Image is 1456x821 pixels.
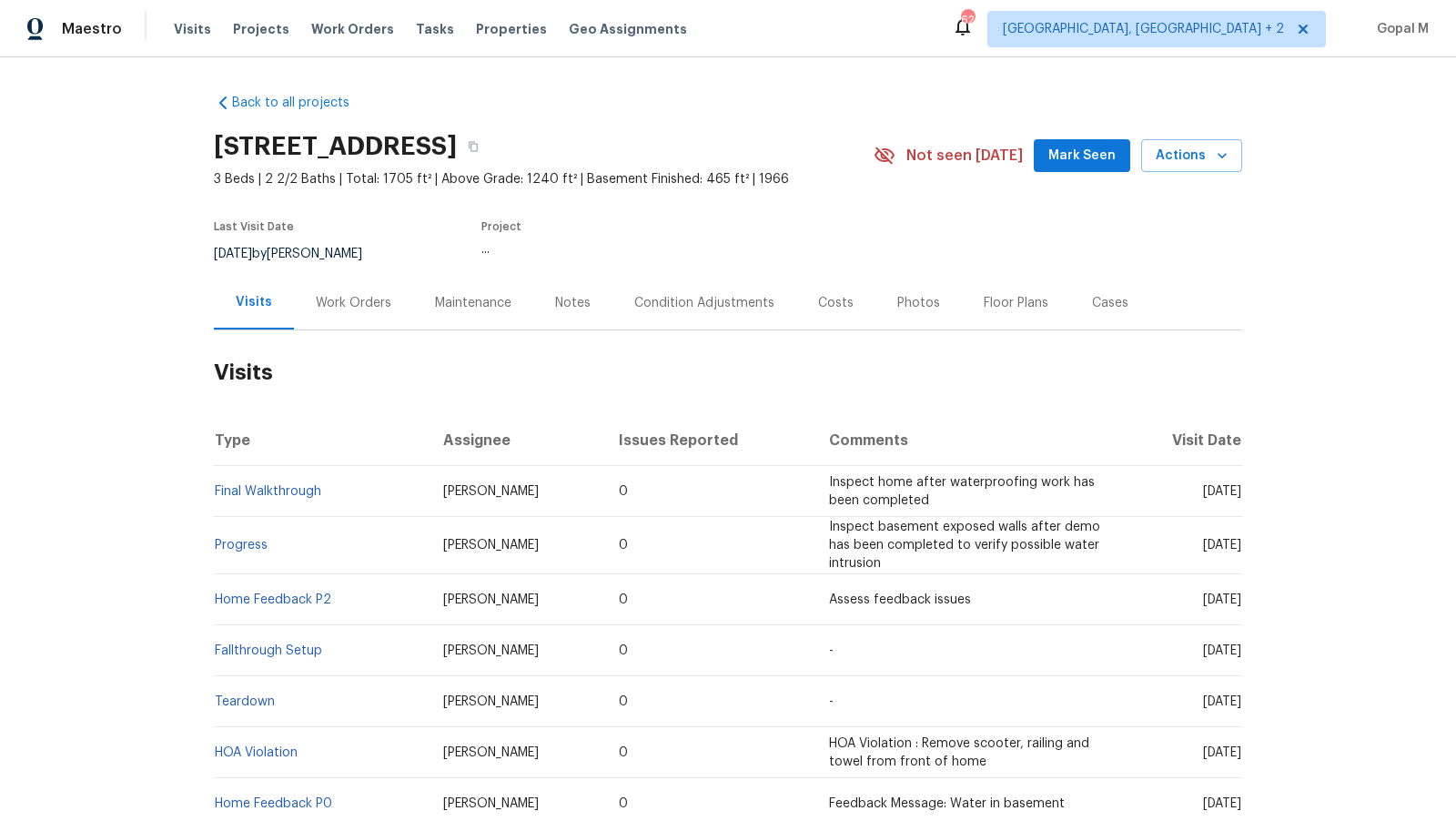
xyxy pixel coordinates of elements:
[214,330,1242,415] h2: Visits
[215,797,332,810] a: Home Feedback P0
[619,539,628,552] span: 0
[443,644,539,657] span: [PERSON_NAME]
[1203,644,1241,657] span: [DATE]
[1034,139,1130,173] button: Mark Seen
[1156,145,1228,167] span: Actions
[829,521,1100,570] span: Inspect basement exposed walls after demo has been completed to verify possible water intrusion
[214,94,389,112] a: Back to all projects
[215,695,275,708] a: Teardown
[236,293,272,311] div: Visits
[1203,593,1241,606] span: [DATE]
[634,294,774,312] div: Condition Adjustments
[1123,415,1242,466] th: Visit Date
[215,539,268,552] a: Progress
[1048,145,1116,167] span: Mark Seen
[619,797,628,810] span: 0
[829,644,834,657] span: -
[829,695,834,708] span: -
[214,248,252,260] span: [DATE]
[1141,139,1242,173] button: Actions
[481,243,831,256] div: ...
[214,170,874,188] span: 3 Beds | 2 2/2 Baths | Total: 1705 ft² | Above Grade: 1240 ft² | Basement Finished: 465 ft² | 1966
[481,221,521,232] span: Project
[214,243,384,265] div: by [PERSON_NAME]
[1203,539,1241,552] span: [DATE]
[818,294,854,312] div: Costs
[1203,485,1241,498] span: [DATE]
[174,20,211,38] span: Visits
[897,294,940,312] div: Photos
[214,137,457,156] h2: [STREET_ADDRESS]
[443,485,539,498] span: [PERSON_NAME]
[619,593,628,606] span: 0
[569,20,687,38] span: Geo Assignments
[619,485,628,498] span: 0
[1003,20,1284,38] span: [GEOGRAPHIC_DATA], [GEOGRAPHIC_DATA] + 2
[829,593,971,606] span: Assess feedback issues
[443,539,539,552] span: [PERSON_NAME]
[1370,20,1429,38] span: Gopal M
[1203,797,1241,810] span: [DATE]
[311,20,394,38] span: Work Orders
[214,221,294,232] span: Last Visit Date
[416,23,454,35] span: Tasks
[619,644,628,657] span: 0
[443,695,539,708] span: [PERSON_NAME]
[316,294,391,312] div: Work Orders
[555,294,591,312] div: Notes
[1203,695,1241,708] span: [DATE]
[429,415,605,466] th: Assignee
[443,746,539,759] span: [PERSON_NAME]
[829,737,1089,768] span: HOA Violation : Remove scooter, railing and towel from front of home
[214,415,429,466] th: Type
[829,476,1095,507] span: Inspect home after waterproofing work has been completed
[62,20,122,38] span: Maestro
[443,797,539,810] span: [PERSON_NAME]
[829,797,1065,810] span: Feedback Message: Water in basement
[435,294,511,312] div: Maintenance
[961,11,974,29] div: 62
[215,593,331,606] a: Home Feedback P2
[457,130,490,163] button: Copy Address
[215,746,298,759] a: HOA Violation
[443,593,539,606] span: [PERSON_NAME]
[906,147,1023,165] span: Not seen [DATE]
[215,644,322,657] a: Fallthrough Setup
[984,294,1048,312] div: Floor Plans
[619,695,628,708] span: 0
[233,20,289,38] span: Projects
[215,485,321,498] a: Final Walkthrough
[604,415,814,466] th: Issues Reported
[814,415,1123,466] th: Comments
[476,20,547,38] span: Properties
[1092,294,1128,312] div: Cases
[1203,746,1241,759] span: [DATE]
[619,746,628,759] span: 0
